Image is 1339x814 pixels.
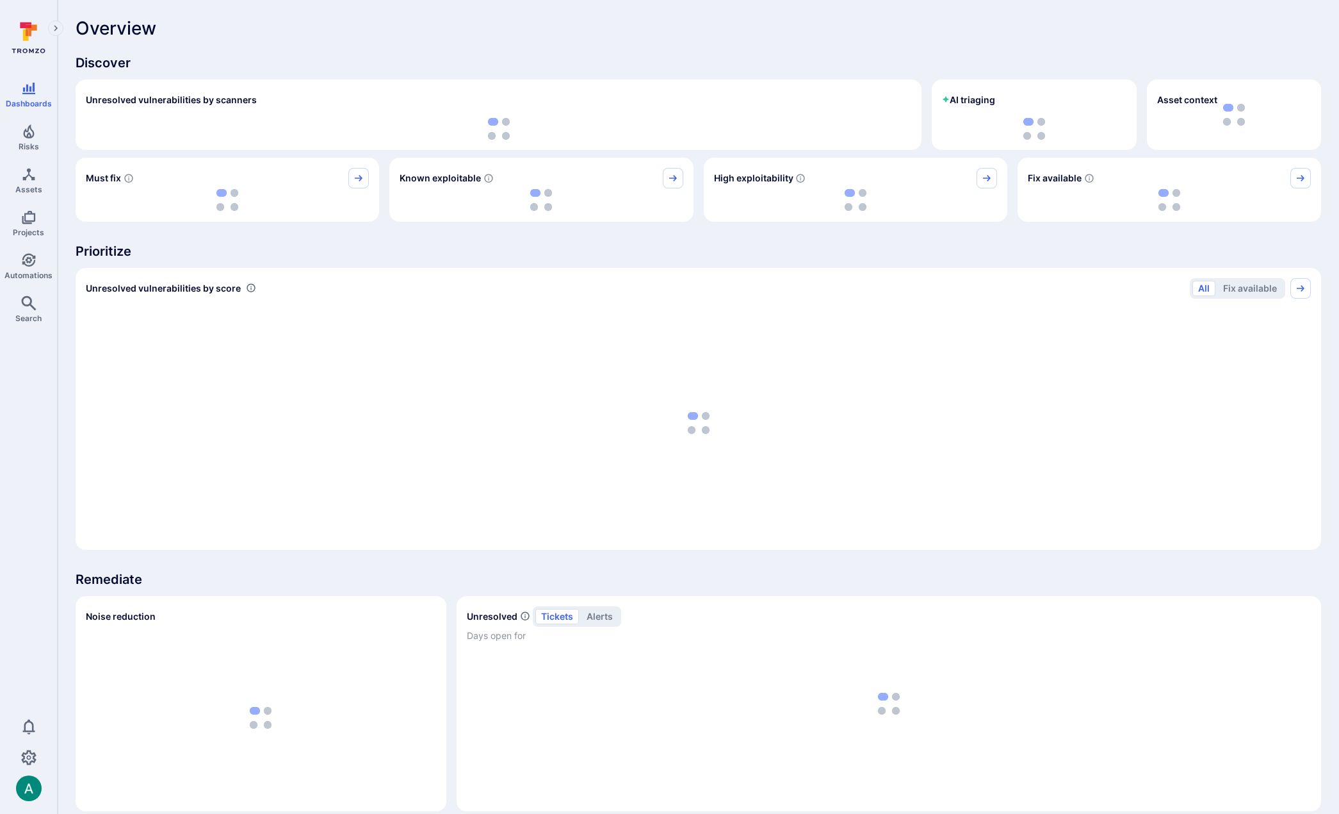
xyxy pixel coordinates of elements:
span: Prioritize [76,242,1321,260]
span: Must fix [86,172,121,185]
div: Fix available [1018,158,1321,222]
span: Remediate [76,570,1321,588]
div: loading spinner [86,306,1311,540]
span: Risks [19,142,39,151]
img: Loading... [1023,118,1045,140]
span: Search [15,313,42,323]
div: loading spinner [86,635,436,801]
div: loading spinner [942,118,1126,140]
img: ACg8ocLSa5mPYBaXNx3eFu_EmspyJX0laNWN7cXOFirfQ7srZveEpg=s96-c [16,776,42,801]
svg: Risk score >=40 , missed SLA [124,173,134,183]
span: Fix available [1028,172,1082,185]
h2: Unresolved [467,610,517,623]
img: Loading... [216,189,238,211]
div: loading spinner [1028,188,1311,212]
span: Discover [76,54,1321,72]
h2: Unresolved vulnerabilities by scanners [86,94,257,106]
img: Loading... [250,707,272,729]
div: Must fix [76,158,379,222]
button: tickets [535,609,579,624]
svg: EPSS score ≥ 0.7 [795,173,806,183]
button: Expand navigation menu [48,21,63,36]
span: Unresolved vulnerabilities by score [86,282,241,295]
svg: Confirmed exploitable by KEV [483,173,494,183]
img: Loading... [530,189,552,211]
span: Assets [15,185,42,194]
button: Fix available [1217,281,1283,296]
div: loading spinner [400,188,683,212]
img: Loading... [845,189,866,211]
span: Dashboards [6,99,52,108]
div: loading spinner [86,188,369,212]
span: Asset context [1157,94,1217,106]
span: Overview [76,18,156,38]
img: Loading... [488,118,510,140]
div: loading spinner [86,118,911,140]
div: loading spinner [714,188,997,212]
div: Known exploitable [389,158,693,222]
span: Known exploitable [400,172,481,185]
svg: Vulnerabilities with fix available [1084,173,1094,183]
img: Loading... [688,412,710,434]
button: All [1192,281,1215,296]
div: Arjan Dehar [16,776,42,801]
div: Number of vulnerabilities in status 'Open' 'Triaged' and 'In process' grouped by score [246,281,256,295]
span: Automations [4,270,53,280]
span: Number of unresolved items by priority and days open [520,610,530,623]
span: Projects [13,228,44,237]
span: High exploitability [714,172,793,185]
div: High exploitability [704,158,1007,222]
span: Days open for [467,629,1311,642]
span: Noise reduction [86,611,156,622]
img: Loading... [1158,189,1180,211]
i: Expand navigation menu [51,23,60,34]
h2: AI triaging [942,94,995,106]
button: alerts [581,609,619,624]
